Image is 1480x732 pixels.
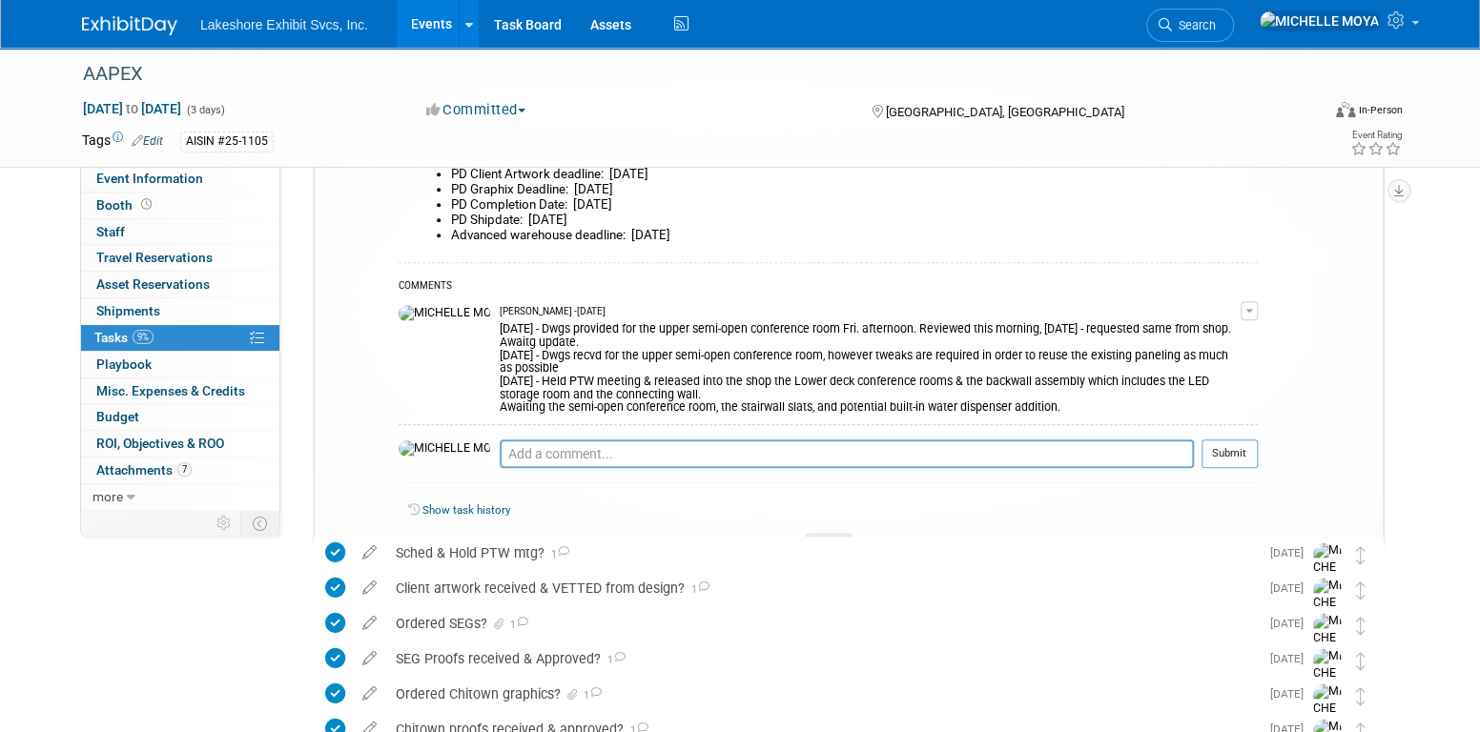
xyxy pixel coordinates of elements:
[353,615,386,632] a: edit
[81,378,279,404] a: Misc. Expenses & Credits
[1336,102,1355,117] img: Format-Inperson.png
[177,462,192,477] span: 7
[1206,99,1403,128] div: Event Format
[81,404,279,430] a: Budget
[81,298,279,324] a: Shipments
[82,16,177,35] img: ExhibitDay
[399,277,1258,297] div: COMMENTS
[1358,103,1403,117] div: In-Person
[82,100,182,117] span: [DATE] [DATE]
[132,134,163,148] a: Edit
[208,511,241,536] td: Personalize Event Tab Strip
[420,100,533,120] button: Committed
[1313,648,1342,732] img: MICHELLE MOYA
[1356,652,1366,670] i: Move task
[353,579,386,597] a: edit
[96,409,139,424] span: Budget
[96,276,210,292] span: Asset Reservations
[81,272,279,297] a: Asset Reservations
[545,548,569,560] span: 1
[885,105,1123,119] span: [GEOGRAPHIC_DATA], [GEOGRAPHIC_DATA]
[81,431,279,457] a: ROI, Objectives & ROO
[1270,652,1313,665] span: [DATE]
[422,503,510,517] a: Show task history
[1202,439,1258,468] button: Submit
[81,166,279,192] a: Event Information
[81,352,279,377] a: Playbook
[1270,546,1313,559] span: [DATE]
[94,330,154,345] span: Tasks
[81,245,279,271] a: Travel Reservations
[96,356,152,372] span: Playbook
[1313,542,1342,626] img: MICHELLE MOYA
[1356,617,1366,635] i: Move task
[353,685,386,702] a: edit
[353,544,386,561] a: edit
[200,17,368,32] span: Lakeshore Exhibit Svcs, Inc.
[1313,578,1342,661] img: MICHELLE MOYA
[500,318,1241,414] div: [DATE] - Dwgs provided for the upper semi-open conference room Fri. afternoon. Reviewed this morn...
[82,131,163,152] td: Tags
[500,305,606,318] span: [PERSON_NAME] - [DATE]
[1270,581,1313,595] span: [DATE]
[451,182,1258,197] li: PD Graphix Deadline: [DATE]
[451,167,1258,182] li: PD Client Artwork deadline: [DATE]
[1259,10,1380,31] img: MICHELLE MOYA
[96,224,125,239] span: Staff
[451,197,1258,213] li: PD Completion Date: [DATE]
[1356,546,1366,564] i: Move task
[601,654,626,666] span: 1
[1270,687,1313,701] span: [DATE]
[81,325,279,351] a: Tasks9%
[399,440,490,457] img: MICHELLE MOYA
[1172,18,1216,32] span: Search
[185,104,225,116] span: (3 days)
[96,250,213,265] span: Travel Reservations
[96,197,155,213] span: Booth
[96,383,245,398] span: Misc. Expenses & Credits
[96,303,160,318] span: Shipments
[386,678,1259,710] div: Ordered Chitown graphics?
[137,197,155,212] span: Booth not reserved yet
[96,462,192,478] span: Attachments
[81,219,279,245] a: Staff
[96,171,203,186] span: Event Information
[1146,9,1234,42] a: Search
[451,213,1258,228] li: PD Shipdate: [DATE]
[180,132,274,152] div: AISIN #25-1105
[1313,613,1342,697] img: MICHELLE MOYA
[76,57,1290,91] div: AAPEX
[507,619,528,631] span: 1
[386,607,1259,640] div: Ordered SEGs?
[685,583,709,596] span: 1
[1356,581,1366,600] i: Move task
[81,457,279,483] a: Attachments7
[451,228,1258,243] li: Advanced warehouse deadline: [DATE]
[123,101,141,116] span: to
[1270,617,1313,630] span: [DATE]
[386,572,1259,604] div: Client artwork received & VETTED from design?
[133,330,154,344] span: 9%
[241,511,280,536] td: Toggle Event Tabs
[81,193,279,218] a: Booth
[1356,687,1366,705] i: Move task
[92,489,123,504] span: more
[81,484,279,510] a: more
[96,436,224,451] span: ROI, Objectives & ROO
[581,689,602,701] span: 1
[1350,131,1402,140] div: Event Rating
[399,305,490,322] img: MICHELLE MOYA
[386,537,1259,569] div: Sched & Hold PTW mtg?
[353,650,386,667] a: edit
[386,642,1259,675] div: SEG Proofs received & Approved?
